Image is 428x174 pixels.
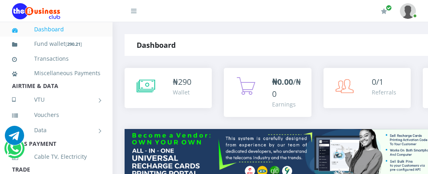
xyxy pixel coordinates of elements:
[12,90,100,110] a: VTU
[272,76,301,99] span: /₦0
[381,8,387,14] i: Renew/Upgrade Subscription
[272,76,293,87] b: ₦0.00
[137,40,176,50] strong: Dashboard
[125,68,212,108] a: ₦290 Wallet
[12,120,100,140] a: Data
[12,49,100,68] a: Transactions
[272,100,303,108] div: Earnings
[66,41,82,47] small: [ ]
[372,76,383,87] span: 0/1
[400,3,416,19] img: User
[12,106,100,124] a: Vouchers
[173,76,191,88] div: ₦
[224,68,311,117] a: ₦0.00/₦0 Earnings
[12,3,60,19] img: Logo
[12,64,100,82] a: Miscellaneous Payments
[372,88,396,96] div: Referrals
[5,132,24,145] a: Chat for support
[12,35,100,53] a: Fund wallet[290.21]
[173,88,191,96] div: Wallet
[178,76,191,87] span: 290
[67,41,80,47] b: 290.21
[386,5,392,11] span: Renew/Upgrade Subscription
[12,147,100,166] a: Cable TV, Electricity
[6,145,23,158] a: Chat for support
[12,20,100,39] a: Dashboard
[324,68,411,108] a: 0/1 Referrals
